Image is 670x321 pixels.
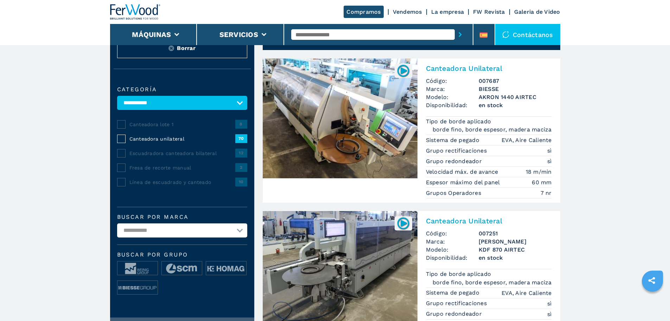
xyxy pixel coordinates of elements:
span: 70 [235,134,247,143]
p: Grupo rectificaciones [426,147,489,155]
label: categoría [117,87,247,92]
h3: 007251 [479,229,552,237]
a: Canteadora Unilateral BIESSE AKRON 1440 AIRTEC007687Canteadora UnilateralCódigo:007687Marca:BIESS... [263,58,560,203]
img: Contáctanos [502,31,509,38]
img: image [206,261,246,276]
a: sharethis [643,272,661,289]
span: Marca: [426,237,479,246]
em: EVA, Aire Caliente [502,136,552,144]
a: La empresa [431,8,464,15]
div: Contáctanos [495,24,560,45]
p: Grupo redondeador [426,310,484,318]
img: 007687 [396,64,410,78]
p: Espesor máximo del panel [426,179,502,186]
em: sì [547,300,552,308]
h3: BIESSE [479,85,552,93]
img: Canteadora Unilateral BIESSE AKRON 1440 AIRTEC [263,58,417,178]
button: ResetBorrar [117,38,247,58]
span: Código: [426,77,479,85]
p: Sistema de pegado [426,289,481,297]
a: Galeria de Video [514,8,560,15]
span: Código: [426,229,479,237]
span: Marca: [426,85,479,93]
button: submit-button [455,26,466,43]
h2: Canteadora Unilateral [426,64,552,73]
span: Modelo: [426,93,479,101]
span: Canteadora unilateral [129,135,235,142]
span: Modelo: [426,246,479,254]
button: Máquinas [132,30,171,39]
span: 10 [235,178,247,186]
span: 2 [235,163,247,172]
span: en stock [479,254,552,262]
em: 7 nr [541,189,552,197]
p: Grupos Operadores [426,189,483,197]
em: EVA, Aire Caliente [502,289,552,297]
img: Ferwood [110,4,161,20]
a: Compramos [344,6,383,18]
a: FW Revista [473,8,505,15]
img: image [117,281,158,295]
p: Grupo rectificaciones [426,300,489,307]
label: Buscar por marca [117,214,247,220]
span: Disponibilidad: [426,101,479,109]
p: Velocidad máx. de avance [426,168,500,176]
em: borde fino, borde espesor, madera maciza [433,125,552,134]
a: Vendemos [393,8,422,15]
h3: [PERSON_NAME] [479,237,552,246]
span: Borrar [177,44,196,52]
span: Disponibilidad: [426,254,479,262]
span: 8 [235,120,247,128]
h2: Canteadora Unilateral [426,217,552,225]
span: Escuadradora canteadora bilateral [129,150,235,157]
img: Reset [168,45,174,51]
span: Canteadora lote 1 [129,121,235,128]
em: 60 mm [532,178,551,186]
em: sì [547,310,552,318]
span: en stock [479,101,552,109]
button: Servicios [219,30,258,39]
p: Tipo de borde aplicado [426,118,493,125]
em: sì [547,157,552,165]
em: sì [547,147,552,155]
img: image [117,261,158,276]
img: 007251 [396,216,410,230]
iframe: Chat [640,289,665,316]
p: Tipo de borde aplicado [426,270,493,278]
span: Fresa de recorte manual [129,164,235,171]
span: Buscar por grupo [117,252,247,258]
em: 18 m/min [526,168,552,176]
em: borde fino, borde espesor, madera maciza [433,278,552,286]
span: 12 [235,149,247,157]
img: image [162,261,202,276]
h3: 007687 [479,77,552,85]
p: Sistema de pegado [426,136,481,144]
span: Línea de escuadrado y canteado [129,179,235,186]
h3: AKRON 1440 AIRTEC [479,93,552,101]
p: Grupo redondeador [426,158,484,165]
h3: KDF 870 AIRTEC [479,246,552,254]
